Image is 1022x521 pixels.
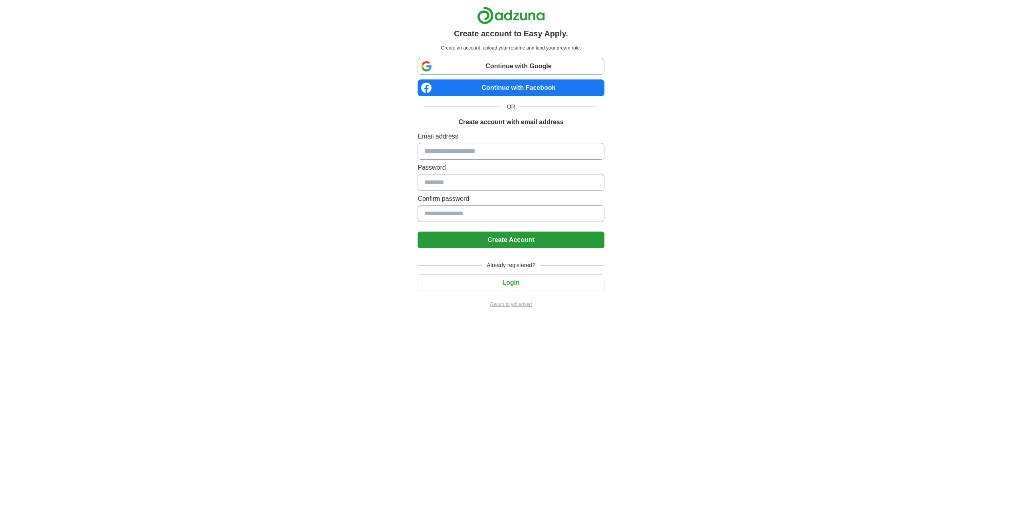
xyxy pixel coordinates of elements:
h1: Create account to Easy Apply. [454,28,568,40]
label: Password [418,163,604,172]
p: Create an account, upload your resume and land your dream role. [419,44,602,52]
img: Adzuna logo [477,6,545,24]
a: Continue with Google [418,58,604,75]
a: Login [418,279,604,286]
h1: Create account with email address [458,117,563,127]
label: Confirm password [418,194,604,204]
button: Create Account [418,232,604,248]
a: Continue with Facebook [418,79,604,96]
span: OR [502,103,520,111]
button: Login [418,274,604,291]
label: Email address [418,132,604,141]
span: Already registered? [482,261,540,269]
a: Return to job advert [418,301,604,308]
